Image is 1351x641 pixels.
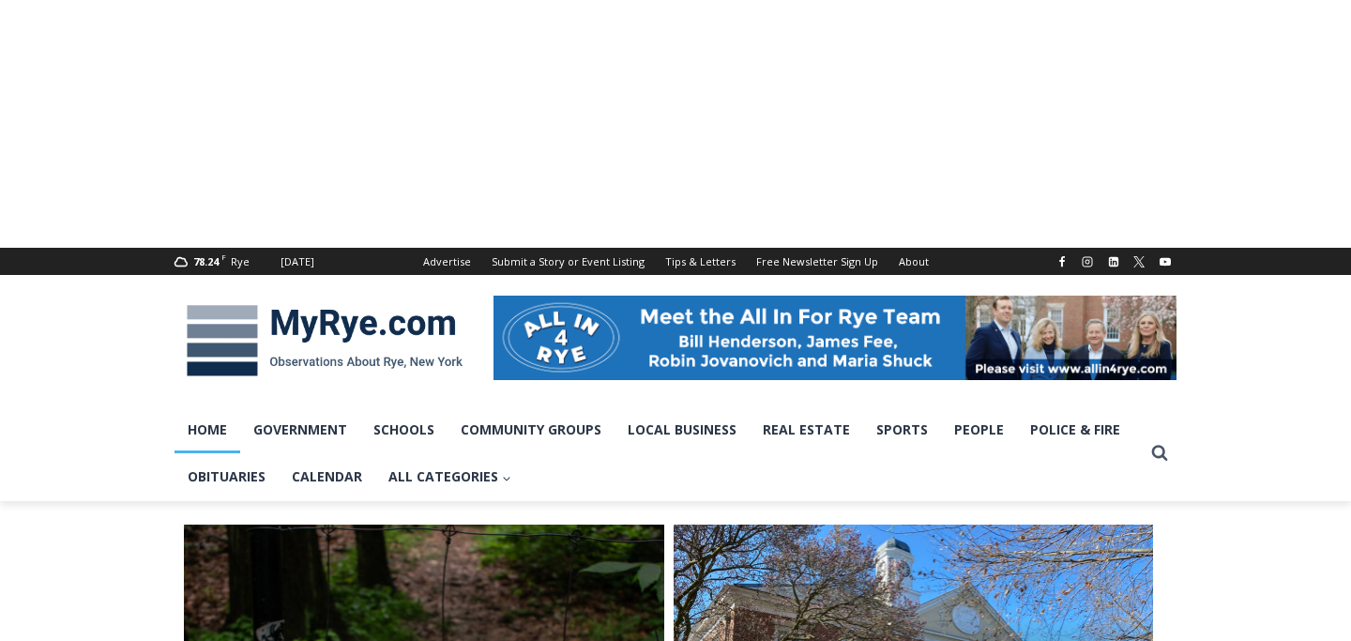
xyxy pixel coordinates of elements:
[175,406,1143,501] nav: Primary Navigation
[1076,251,1099,273] a: Instagram
[750,406,863,453] a: Real Estate
[863,406,941,453] a: Sports
[175,453,279,500] a: Obituaries
[888,248,939,275] a: About
[221,252,226,262] span: F
[375,453,524,500] a: All Categories
[1051,251,1073,273] a: Facebook
[746,248,888,275] a: Free Newsletter Sign Up
[240,406,360,453] a: Government
[231,253,250,270] div: Rye
[941,406,1017,453] a: People
[413,248,481,275] a: Advertise
[175,292,475,389] img: MyRye.com
[1154,251,1176,273] a: YouTube
[493,296,1176,380] img: All in for Rye
[448,406,615,453] a: Community Groups
[1128,251,1150,273] a: X
[615,406,750,453] a: Local Business
[481,248,655,275] a: Submit a Story or Event Listing
[193,254,219,268] span: 78.24
[655,248,746,275] a: Tips & Letters
[175,406,240,453] a: Home
[388,466,511,487] span: All Categories
[281,253,314,270] div: [DATE]
[360,406,448,453] a: Schools
[1102,251,1125,273] a: Linkedin
[279,453,375,500] a: Calendar
[1017,406,1133,453] a: Police & Fire
[413,248,939,275] nav: Secondary Navigation
[1143,436,1176,470] button: View Search Form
